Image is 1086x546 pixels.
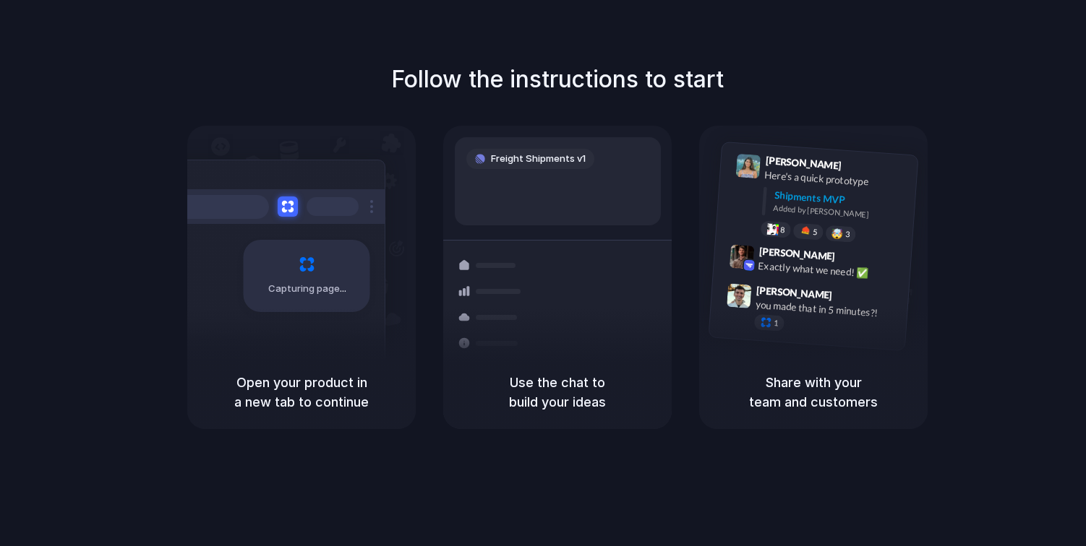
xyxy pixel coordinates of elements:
[764,168,909,192] div: Here's a quick prototype
[461,373,654,412] h5: Use the chat to build your ideas
[839,251,869,268] span: 9:42 AM
[774,188,907,212] div: Shipments MVP
[205,373,398,412] h5: Open your product in a new tab to continue
[774,319,779,327] span: 1
[758,243,835,264] span: [PERSON_NAME]
[780,226,785,234] span: 8
[491,152,586,166] span: Freight Shipments v1
[831,228,844,239] div: 🤯
[837,289,866,306] span: 9:47 AM
[717,373,910,412] h5: Share with your team and customers
[756,282,833,303] span: [PERSON_NAME]
[758,259,902,283] div: Exactly what we need! ✅
[391,62,724,97] h1: Follow the instructions to start
[813,228,818,236] span: 5
[845,230,850,238] span: 3
[268,282,349,296] span: Capturing page
[755,297,899,321] div: you made that in 5 minutes?!
[846,160,876,177] span: 9:41 AM
[773,202,906,223] div: Added by [PERSON_NAME]
[765,152,842,173] span: [PERSON_NAME]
